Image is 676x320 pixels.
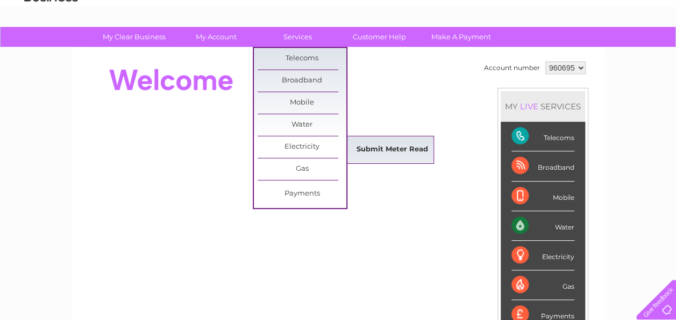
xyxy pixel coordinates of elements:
[258,48,346,69] a: Telecoms
[348,139,437,161] a: Submit Meter Read
[514,46,537,54] a: Energy
[604,46,631,54] a: Contact
[24,28,79,61] img: logo.png
[253,27,342,47] a: Services
[417,27,506,47] a: Make A Payment
[487,46,507,54] a: Water
[258,136,346,158] a: Electricity
[258,158,346,180] a: Gas
[511,122,574,151] div: Telecoms
[511,211,574,241] div: Water
[501,91,585,122] div: MY SERVICES
[172,27,260,47] a: My Account
[511,241,574,270] div: Electricity
[258,70,346,92] a: Broadband
[544,46,576,54] a: Telecoms
[511,270,574,300] div: Gas
[641,46,666,54] a: Log out
[258,92,346,114] a: Mobile
[90,27,179,47] a: My Clear Business
[258,183,346,205] a: Payments
[511,151,574,181] div: Broadband
[481,59,543,77] td: Account number
[258,114,346,136] a: Water
[84,6,593,52] div: Clear Business is a trading name of Verastar Limited (registered in [GEOGRAPHIC_DATA] No. 3667643...
[335,27,424,47] a: Customer Help
[511,182,574,211] div: Mobile
[518,101,540,112] div: LIVE
[582,46,598,54] a: Blog
[473,5,547,19] a: 0333 014 3131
